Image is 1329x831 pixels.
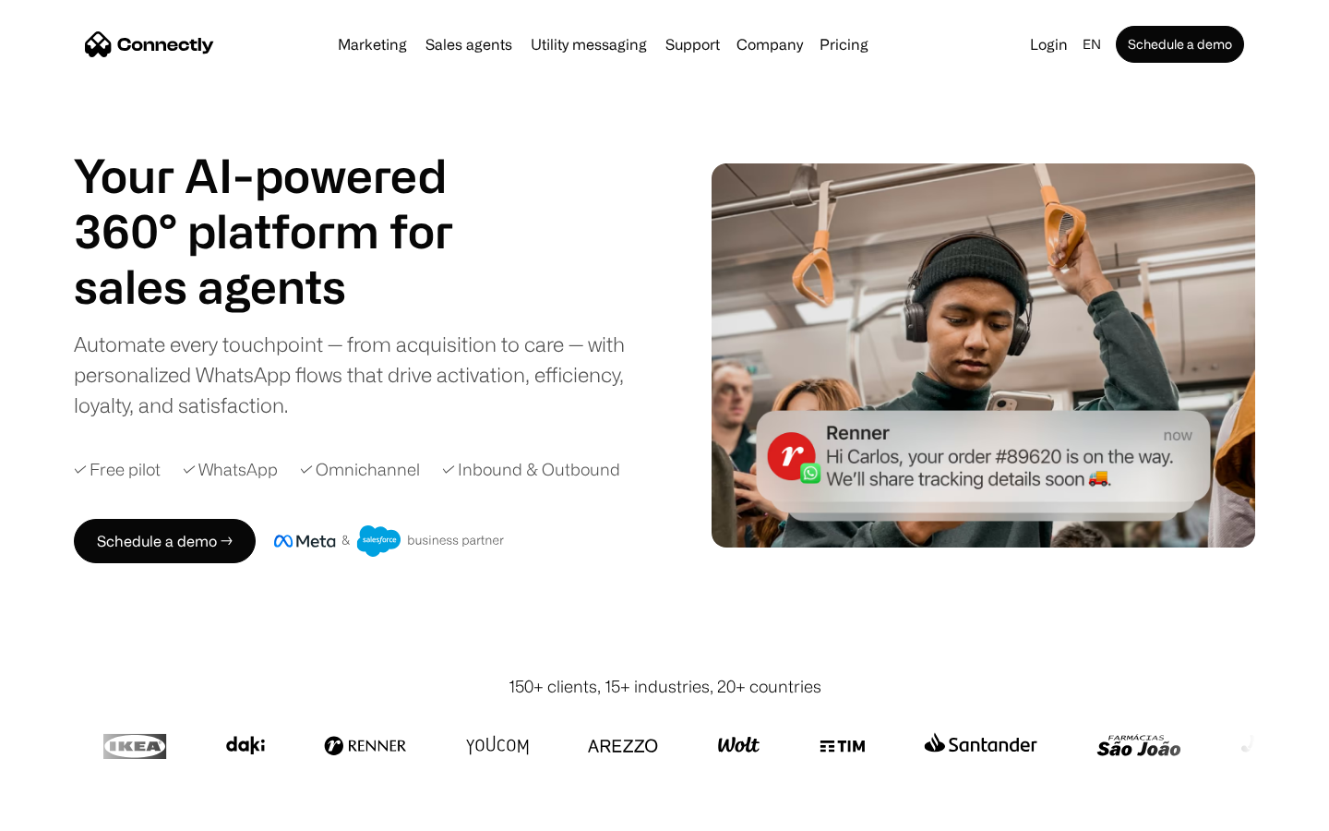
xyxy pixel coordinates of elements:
[658,37,727,52] a: Support
[330,37,414,52] a: Marketing
[442,457,620,482] div: ✓ Inbound & Outbound
[74,457,161,482] div: ✓ Free pilot
[1116,26,1244,63] a: Schedule a demo
[18,797,111,825] aside: Language selected: English
[37,799,111,825] ul: Language list
[812,37,876,52] a: Pricing
[274,525,505,557] img: Meta and Salesforce business partner badge.
[523,37,654,52] a: Utility messaging
[300,457,420,482] div: ✓ Omnichannel
[74,259,498,314] h1: sales agents
[418,37,520,52] a: Sales agents
[74,329,655,420] div: Automate every touchpoint — from acquisition to care — with personalized WhatsApp flows that driv...
[1023,31,1075,57] a: Login
[183,457,278,482] div: ✓ WhatsApp
[736,31,803,57] div: Company
[74,148,498,259] h1: Your AI-powered 360° platform for
[509,674,821,699] div: 150+ clients, 15+ industries, 20+ countries
[74,519,256,563] a: Schedule a demo →
[1083,31,1101,57] div: en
